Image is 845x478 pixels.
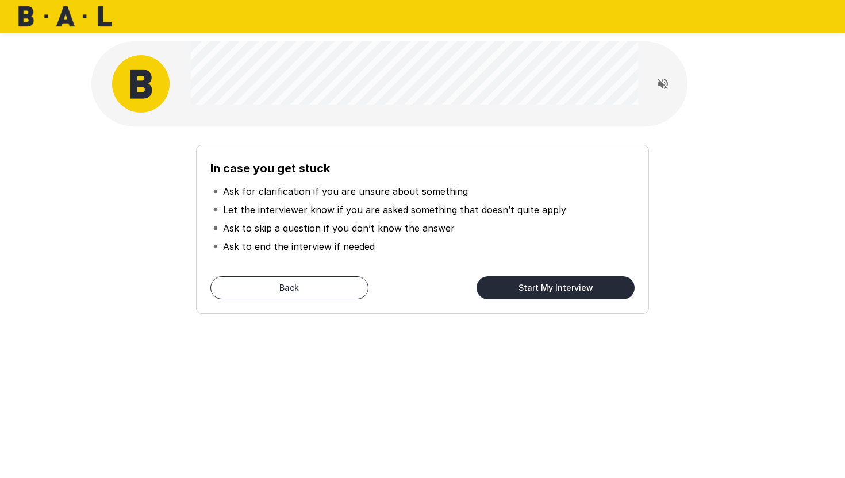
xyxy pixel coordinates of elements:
[651,72,674,95] button: Read questions aloud
[223,203,566,217] p: Let the interviewer know if you are asked something that doesn’t quite apply
[223,184,468,198] p: Ask for clarification if you are unsure about something
[223,221,455,235] p: Ask to skip a question if you don’t know the answer
[477,276,635,299] button: Start My Interview
[210,161,330,175] b: In case you get stuck
[210,276,368,299] button: Back
[112,55,170,113] img: bal_avatar.png
[223,240,375,253] p: Ask to end the interview if needed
